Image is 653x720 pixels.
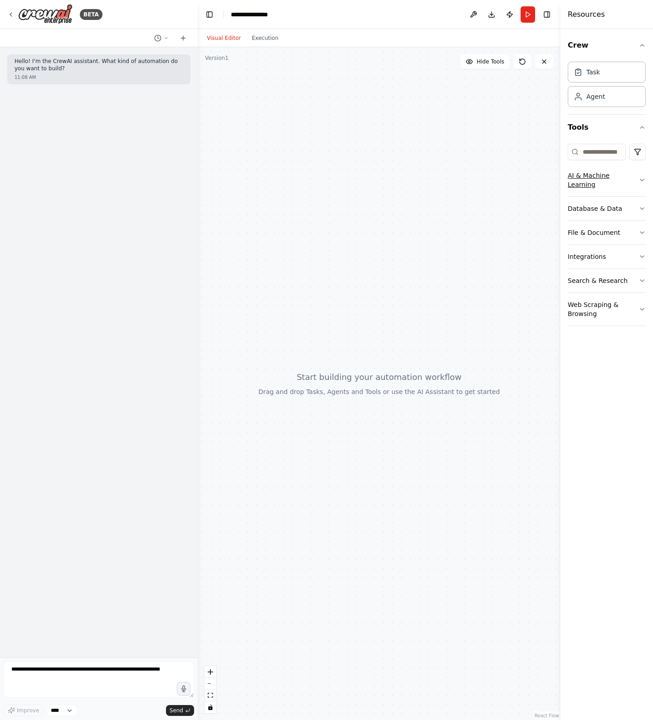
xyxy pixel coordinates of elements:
[246,33,284,44] button: Execution
[568,58,646,114] div: Crew
[205,54,229,62] div: Version 1
[205,666,216,678] button: zoom in
[535,713,559,718] a: React Flow attribution
[205,666,216,713] div: React Flow controls
[568,269,646,292] button: Search & Research
[177,682,190,696] button: Click to speak your automation idea
[541,8,553,21] button: Hide right sidebar
[18,4,73,24] img: Logo
[17,707,39,714] span: Improve
[201,33,246,44] button: Visual Editor
[586,92,605,101] div: Agent
[477,58,504,65] span: Hide Tools
[460,54,510,69] button: Hide Tools
[205,690,216,701] button: fit view
[205,678,216,690] button: zoom out
[568,293,646,326] button: Web Scraping & Browsing
[176,33,190,44] button: Start a new chat
[568,197,646,220] button: Database & Data
[170,707,183,714] span: Send
[15,58,183,72] p: Hello! I'm the CrewAI assistant. What kind of automation do you want to build?
[568,164,646,196] button: AI & Machine Learning
[568,115,646,140] button: Tools
[15,74,183,81] div: 11:08 AM
[166,705,194,716] button: Send
[231,10,278,19] nav: breadcrumb
[568,245,646,268] button: Integrations
[4,705,43,716] button: Improve
[80,9,102,20] div: BETA
[205,701,216,713] button: toggle interactivity
[568,33,646,58] button: Crew
[568,140,646,333] div: Tools
[151,33,172,44] button: Switch to previous chat
[203,8,216,21] button: Hide left sidebar
[586,68,600,77] div: Task
[568,9,605,20] h4: Resources
[568,221,646,244] button: File & Document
